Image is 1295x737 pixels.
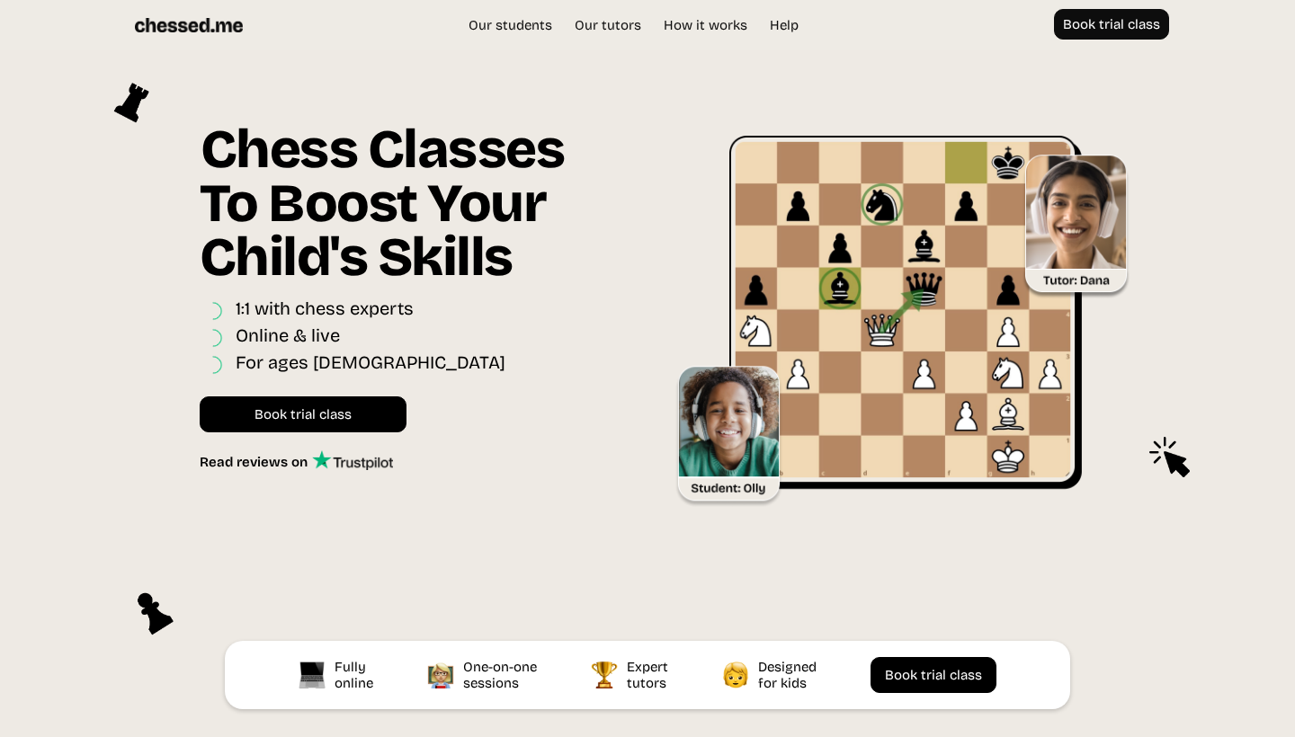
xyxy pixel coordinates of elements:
a: Book trial class [1054,9,1169,40]
div: Online & live [236,324,340,351]
a: Book trial class [871,657,996,693]
a: Our students [460,16,561,34]
a: Our tutors [566,16,650,34]
div: Fully online [335,659,378,691]
div: For ages [DEMOGRAPHIC_DATA] [236,351,505,377]
a: Help [761,16,808,34]
div: Read reviews on [200,454,312,470]
div: 1:1 with chess experts [236,297,414,324]
div: One-on-one sessions [463,659,541,691]
div: Designed for kids [758,659,821,691]
a: Read reviews on [200,450,393,470]
a: Book trial class [200,396,406,432]
div: Expert tutors [627,659,673,691]
h1: Chess Classes To Boost Your Child's Skills [200,122,621,297]
a: How it works [655,16,756,34]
